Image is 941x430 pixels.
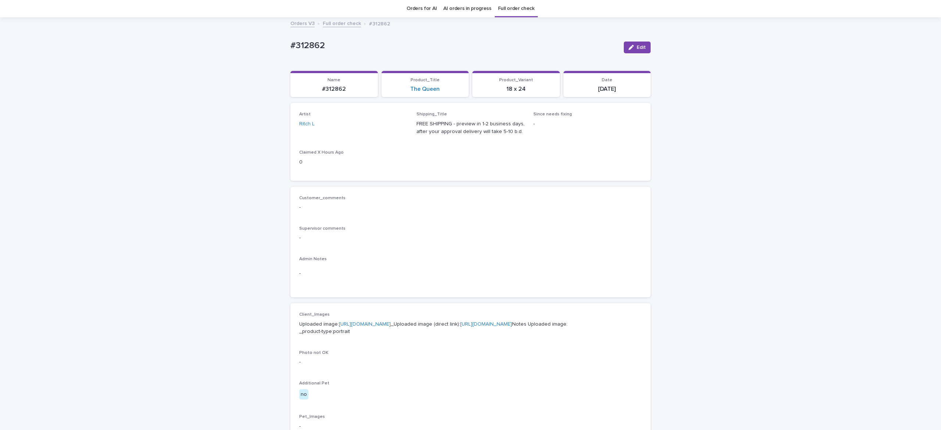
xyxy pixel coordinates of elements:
[299,120,315,128] a: Ritch L
[533,120,642,128] p: -
[416,112,447,117] span: Shipping_Title
[477,86,555,93] p: 18 x 24
[323,19,361,27] a: Full order check
[410,86,440,93] a: The Queen
[339,322,391,327] a: [URL][DOMAIN_NAME]
[299,234,642,242] p: -
[299,358,642,366] p: -
[411,78,440,82] span: Product_Title
[299,320,642,336] p: Uploaded image: _Uploaded image (direct link): Notes Uploaded image: _product-type:portrait
[299,389,308,400] div: no
[299,270,642,277] p: -
[299,226,346,231] span: Supervisor comments
[299,150,344,155] span: Claimed X Hours Ago
[460,322,512,327] a: [URL][DOMAIN_NAME]
[290,40,618,51] p: #312862
[299,196,346,200] span: Customer_comments
[290,19,315,27] a: Orders V3
[328,78,340,82] span: Name
[299,351,328,355] span: Photo not OK
[299,257,327,261] span: Admin Notes
[299,112,311,117] span: Artist
[624,42,651,53] button: Edit
[369,19,390,27] p: #312862
[499,78,533,82] span: Product_Variant
[299,158,408,166] p: 0
[299,381,329,386] span: Additional Pet
[299,204,642,211] p: -
[533,112,572,117] span: Since needs fixing
[295,86,373,93] p: #312862
[299,312,330,317] span: Client_Images
[568,86,647,93] p: [DATE]
[602,78,612,82] span: Date
[416,120,525,136] p: FREE SHIPPING - preview in 1-2 business days, after your approval delivery will take 5-10 b.d.
[637,45,646,50] span: Edit
[299,415,325,419] span: Pet_Images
